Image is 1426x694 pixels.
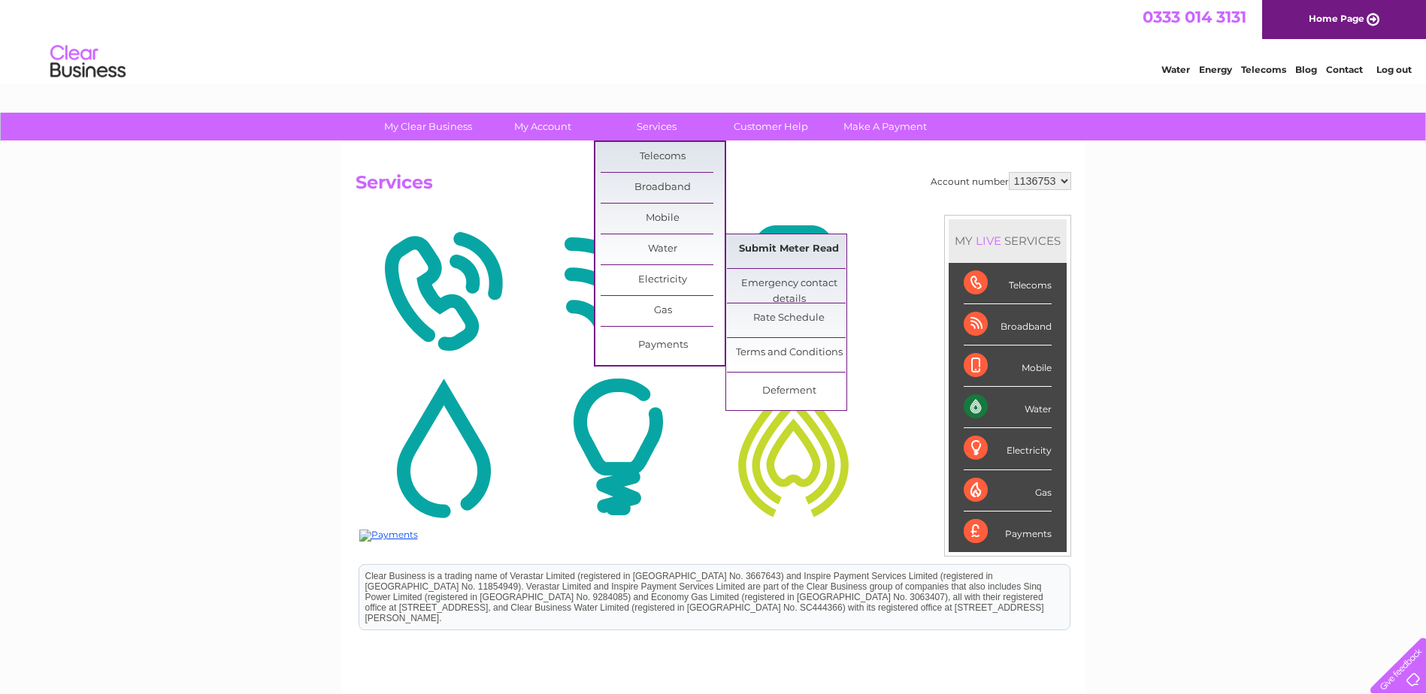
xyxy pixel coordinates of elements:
div: Broadband [964,304,1052,345]
a: Rate Schedule [727,303,851,333]
img: Electricity [534,374,702,520]
div: Electricity [964,428,1052,469]
a: Telecoms [601,142,725,172]
a: Services [595,113,719,140]
a: Telecoms [1241,64,1286,75]
a: Energy [1199,64,1232,75]
div: Account number [931,172,1071,190]
a: Terms and Conditions [727,338,851,368]
a: Blog [1295,64,1317,75]
img: Broadband [534,219,702,364]
h2: Services [356,172,1071,201]
div: MY SERVICES [949,219,1067,262]
div: Telecoms [964,263,1052,304]
div: Water [964,387,1052,428]
div: Mobile [964,345,1052,387]
img: Water [359,374,527,520]
a: Payments [601,330,725,361]
a: Log out [1376,64,1412,75]
a: Customer Help [709,113,833,140]
div: Clear Business is a trading name of Verastar Limited (registered in [GEOGRAPHIC_DATA] No. 3667643... [4,8,714,73]
a: 0333 014 3131 [1143,8,1246,26]
a: My Clear Business [366,113,490,140]
a: Water [601,234,725,264]
a: Make A Payment [823,113,947,140]
a: Broadband [601,173,725,203]
a: My Account [480,113,604,140]
a: Emergency contact details [727,269,851,299]
img: Payments [359,530,418,542]
a: Mobile [601,204,725,234]
a: Electricity [601,265,725,295]
img: Gas [710,374,877,520]
img: logo.png [50,39,126,85]
div: LIVE [973,234,1004,248]
a: Gas [601,296,725,326]
a: Contact [1326,64,1363,75]
img: Mobile [710,219,877,364]
div: Payments [964,511,1052,552]
a: Deferment [727,376,851,406]
a: Water [1161,64,1190,75]
img: Telecoms [359,219,527,364]
div: Gas [964,470,1052,511]
a: Submit Meter Read [727,234,851,264]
